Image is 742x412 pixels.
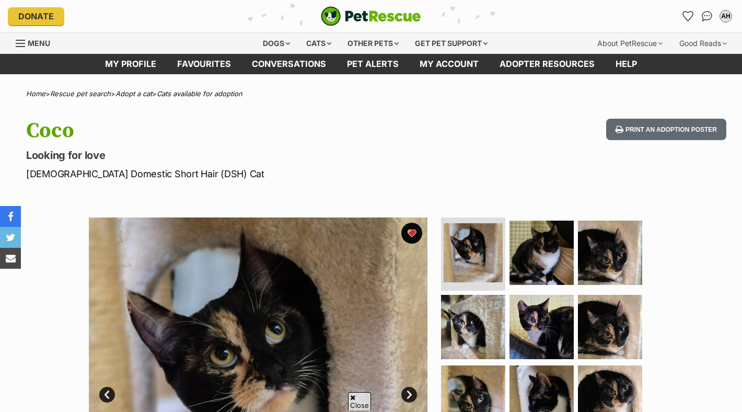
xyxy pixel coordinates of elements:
a: Donate [8,7,64,25]
div: About PetRescue [590,33,670,54]
a: My profile [95,54,167,74]
h1: Coco [26,119,453,143]
ul: Account quick links [680,8,734,25]
span: Menu [28,39,50,48]
a: PetRescue [321,6,421,26]
p: Looking for love [26,148,453,163]
div: Good Reads [672,33,734,54]
button: favourite [401,223,422,244]
p: [DEMOGRAPHIC_DATA] Domestic Short Hair (DSH) Cat [26,167,453,181]
a: Menu [16,33,57,52]
a: Home [26,89,45,98]
div: Get pet support [408,33,495,54]
a: Rescue pet search [50,89,111,98]
a: Favourites [680,8,697,25]
img: Photo of Coco [509,221,574,285]
a: Conversations [699,8,715,25]
a: Adopt a cat [115,89,152,98]
a: conversations [241,54,337,74]
div: Dogs [256,33,297,54]
button: My account [717,8,734,25]
img: logo-cat-932fe2b9b8326f06289b0f2fb663e598f794de774fb13d1741a6617ecf9a85b4.svg [321,6,421,26]
div: Cats [299,33,339,54]
a: Help [605,54,647,74]
div: AH [721,11,731,21]
a: Cats available for adoption [157,89,242,98]
img: Photo of Coco [578,221,642,285]
img: chat-41dd97257d64d25036548639549fe6c8038ab92f7586957e7f3b1b290dea8141.svg [702,11,713,21]
div: Other pets [340,33,406,54]
img: Photo of Coco [509,295,574,359]
button: Print an adoption poster [606,119,726,140]
img: Photo of Coco [444,223,503,282]
a: Next [401,387,417,403]
a: Favourites [167,54,241,74]
a: Adopter resources [489,54,605,74]
a: Prev [99,387,115,403]
img: Photo of Coco [441,295,505,359]
img: Photo of Coco [578,295,642,359]
span: Close [348,392,371,410]
a: My account [409,54,489,74]
a: Pet alerts [337,54,409,74]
